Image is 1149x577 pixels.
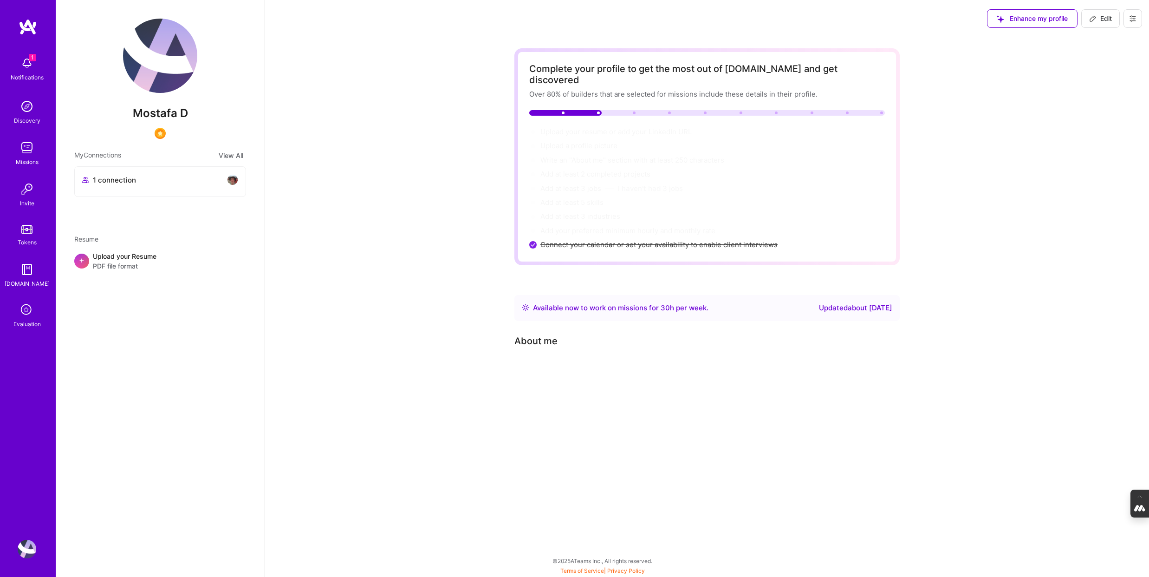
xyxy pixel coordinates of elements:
div: +Upload your ResumePDF file format [74,251,246,271]
span: Add at least 3 jobs [540,184,601,193]
span: 1 connection [93,175,136,185]
span: Add at least 2 completed projects [540,170,650,178]
span: 1 [29,54,36,61]
span: Add your preferred minimum hourly and monthly rate [540,226,715,235]
img: SelectionTeam [155,128,166,139]
div: Invite [20,198,34,208]
button: Edit [1081,9,1120,28]
div: © 2025 ATeams Inc., All rights reserved. [56,549,1149,572]
span: Add at least 5 skills [540,198,604,207]
button: 1 connectionavatar [74,166,246,197]
button: View All [216,150,246,161]
img: User Avatar [123,19,197,93]
div: or [540,127,692,137]
div: Notifications [11,72,44,82]
i: icon SelectionTeam [18,302,36,319]
span: Add at least 3 industries [540,212,620,221]
span: Write an "About me" section with at least 250 characters [540,156,726,164]
span: PDF file format [93,261,156,271]
span: add your LinkedIn URL [618,127,692,136]
img: logo [19,19,37,35]
div: Updated about [DATE] [819,302,892,314]
img: bell [18,54,36,72]
div: Missions [16,157,39,167]
img: Invite [18,180,36,198]
div: Upload your Resume [93,251,156,271]
span: + [79,255,84,265]
span: 30 [661,303,670,312]
div: Tokens [18,237,37,247]
div: Over 80% of builders that are selected for missions include these details in their profile. [529,89,885,99]
a: User Avatar [15,540,39,558]
img: teamwork [18,138,36,157]
i: icon Collaborator [82,177,89,184]
span: | [560,567,645,574]
span: Upload your resume [540,127,607,136]
div: Available now to work on missions for h per week . [533,302,708,314]
img: discovery [18,97,36,116]
img: avatar [227,174,238,185]
button: I haven't had 3 jobs [618,184,683,193]
span: My Connections [74,150,121,161]
div: Discovery [14,116,40,125]
span: Edit [1089,14,1112,23]
div: [DOMAIN_NAME] [5,279,50,288]
span: Mostafa D [74,106,246,120]
a: Terms of Service [560,567,604,574]
div: About me [514,334,558,348]
img: User Avatar [18,540,36,558]
img: tokens [21,225,32,234]
img: guide book [18,260,36,279]
span: Resume [74,235,98,243]
div: Evaluation [13,319,41,329]
a: Privacy Policy [607,567,645,574]
span: Upload a profile picture [540,141,617,150]
img: Availability [522,304,529,311]
div: Complete your profile to get the most out of [DOMAIN_NAME] and get discovered [529,63,885,85]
